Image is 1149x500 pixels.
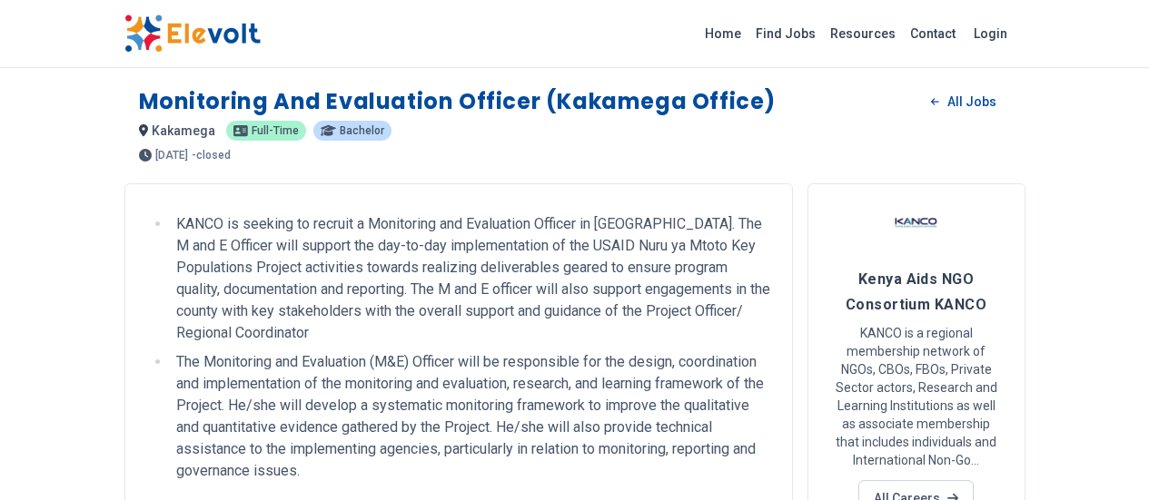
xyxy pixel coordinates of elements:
li: The Monitoring and Evaluation (M&E) Officer will be responsible for the design, coordination and ... [171,351,770,482]
span: kakamega [152,123,215,138]
li: KANCO is seeking to recruit a Monitoring and Evaluation Officer in [GEOGRAPHIC_DATA]. The M and E... [171,213,770,344]
img: Kenya Aids NGO Consortium KANCO [894,206,939,251]
span: Kenya Aids NGO Consortium KANCO [846,270,986,313]
p: KANCO is a regional membership network of NGOs, CBOs, FBOs, Private Sector actors, Research and L... [830,324,1003,469]
a: Login [963,15,1018,52]
a: All Jobs [916,88,1010,115]
p: - closed [192,150,231,161]
a: Resources [823,19,903,48]
span: bachelor [340,125,384,136]
span: [DATE] [155,150,188,161]
img: Elevolt [124,15,261,53]
a: Contact [903,19,963,48]
h1: Monitoring and Evaluation Officer (Kakamega Office) [139,87,777,116]
span: full-time [252,125,299,136]
a: Find Jobs [748,19,823,48]
a: Home [698,19,748,48]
